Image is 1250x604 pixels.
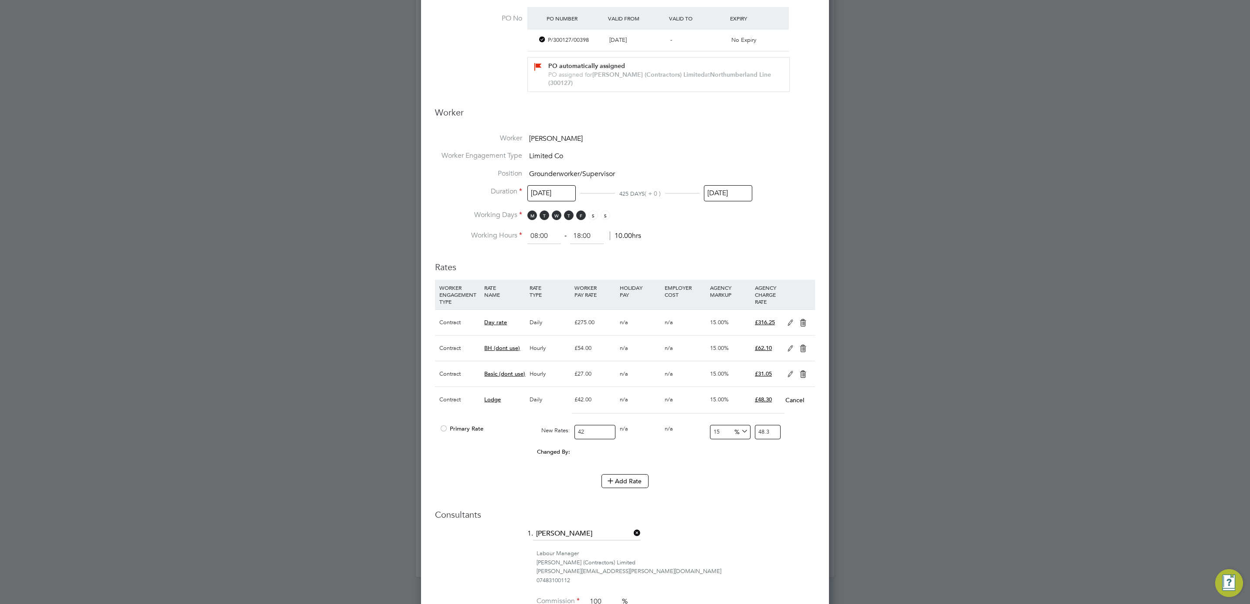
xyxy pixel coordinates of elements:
[533,527,641,540] input: Search for...
[710,396,729,403] span: 15.00%
[563,231,568,240] span: ‐
[484,344,520,352] span: BH (dont use)
[435,169,522,178] label: Position
[785,396,805,404] button: Cancel
[439,425,483,432] span: Primary Rate
[728,33,789,48] div: No Expiry
[728,10,789,26] div: Expiry
[435,187,522,196] label: Duration
[620,344,628,352] span: n/a
[548,71,771,87] b: Northumberland Line (300127)
[606,10,667,26] div: Valid From
[606,33,667,48] div: [DATE]
[572,387,617,412] div: £42.00
[548,71,778,87] div: PO assigned for at
[620,370,628,377] span: n/a
[572,336,617,361] div: £54.00
[1215,569,1243,597] button: Engage Resource Center
[435,527,815,549] li: 1.
[437,387,482,412] div: Contract
[527,336,572,361] div: Hourly
[755,319,775,326] span: £316.25
[537,549,815,558] div: Labour Manager
[527,361,572,387] div: Hourly
[437,280,482,309] div: WORKER ENGAGEMENT TYPE
[665,425,673,432] span: n/a
[527,310,572,335] div: Daily
[435,210,522,220] label: Working Days
[576,210,586,220] span: F
[601,210,610,220] span: S
[708,280,753,302] div: AGENCY MARKUP
[435,151,522,160] label: Worker Engagement Type
[484,396,501,403] span: Lodge
[527,228,561,244] input: 08:00
[667,10,728,26] div: Valid To
[435,231,522,240] label: Working Hours
[527,185,576,201] input: Select one
[620,425,628,432] span: n/a
[710,370,729,377] span: 15.00%
[620,319,628,326] span: n/a
[588,210,598,220] span: S
[435,509,815,520] h3: Consultants
[572,361,617,387] div: £27.00
[537,558,815,567] div: [PERSON_NAME] (Contractors) Limited
[710,319,729,326] span: 15.00%
[619,190,645,197] span: 425 DAYS
[544,10,605,26] div: PO Number
[435,14,522,23] label: PO No
[665,396,673,403] span: n/a
[665,319,673,326] span: n/a
[527,280,572,302] div: RATE TYPE
[665,370,673,377] span: n/a
[435,107,815,125] h3: Worker
[610,231,641,240] span: 10.00hrs
[435,134,522,143] label: Worker
[484,319,507,326] span: Day rate
[540,210,549,220] span: T
[753,280,783,309] div: AGENCY CHARGE RATE
[710,344,729,352] span: 15.00%
[537,567,815,576] div: [PERSON_NAME][EMAIL_ADDRESS][PERSON_NAME][DOMAIN_NAME]
[527,422,572,439] div: New Rates:
[572,280,617,302] div: WORKER PAY RATE
[437,361,482,387] div: Contract
[529,134,583,143] span: [PERSON_NAME]
[667,33,728,48] div: -
[618,280,662,302] div: HOLIDAY PAY
[527,210,537,220] span: M
[437,310,482,335] div: Contract
[437,444,572,460] div: Changed By:
[484,370,525,377] span: Basic (dont use)
[731,426,749,436] span: %
[704,185,752,201] input: Select one
[755,370,772,377] span: £31.05
[537,576,815,585] div: 07483100112
[572,310,617,335] div: £275.00
[564,210,574,220] span: T
[435,253,815,273] h3: Rates
[527,387,572,412] div: Daily
[662,280,707,302] div: EMPLOYER COST
[665,344,673,352] span: n/a
[544,33,605,48] div: P/300127/00398
[755,344,772,352] span: £62.10
[437,336,482,361] div: Contract
[529,170,615,178] span: Grounderworker/Supervisor
[548,62,625,70] b: PO automatically assigned
[529,152,563,161] span: Limited Co
[601,474,649,488] button: Add Rate
[552,210,561,220] span: W
[620,396,628,403] span: n/a
[482,280,527,302] div: RATE NAME
[755,396,772,403] span: £48.30
[645,190,661,197] span: ( + 0 )
[570,228,604,244] input: 17:00
[592,71,705,78] b: [PERSON_NAME] (Contractors) Limited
